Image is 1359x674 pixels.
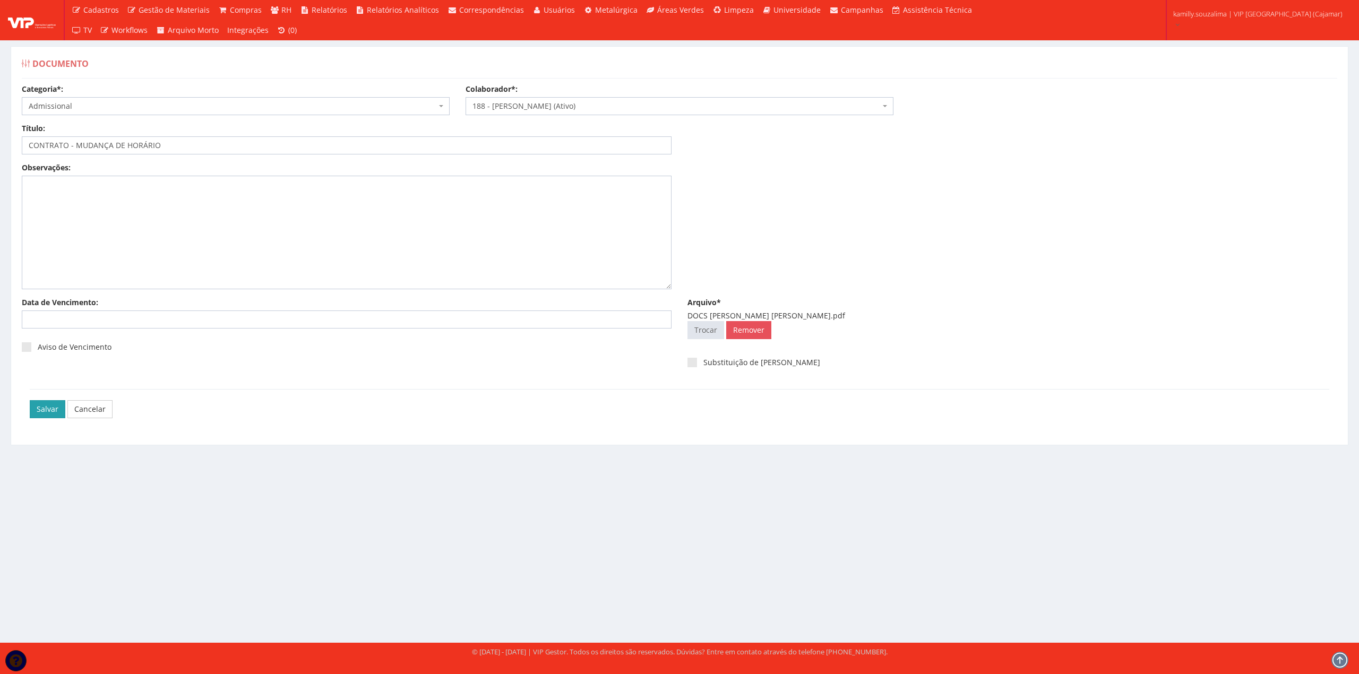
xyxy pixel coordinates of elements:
a: Integrações [223,20,273,40]
span: Workflows [111,25,148,35]
span: TV [83,25,92,35]
span: Áreas Verdes [657,5,704,15]
span: 188 - HENRIQUE RABELO LEANDRO (Ativo) [472,101,880,111]
span: Correspondências [459,5,524,15]
a: TV [67,20,96,40]
a: Arquivo Morto [152,20,223,40]
span: Metalúrgica [595,5,638,15]
label: Colaborador*: [466,84,518,94]
a: Remover [726,321,771,339]
span: Relatórios [312,5,347,15]
div: © [DATE] - [DATE] | VIP Gestor. Todos os direitos são reservados. Dúvidas? Entre em contato atrav... [472,647,888,657]
img: logo [8,12,56,28]
span: Gestão de Materiais [139,5,210,15]
span: (0) [288,25,297,35]
span: Integrações [227,25,269,35]
span: Admissional [22,97,450,115]
a: Cancelar [67,400,113,418]
label: Substituição de [PERSON_NAME] [687,357,820,368]
span: RH [281,5,291,15]
label: Data de Vencimento: [22,297,98,308]
input: Salvar [30,400,65,418]
label: Aviso de Vencimento [22,342,111,352]
span: 188 - HENRIQUE RABELO LEANDRO (Ativo) [466,97,893,115]
label: Observações: [22,162,71,173]
span: Limpeza [724,5,754,15]
label: Arquivo* [687,297,721,308]
span: Documento [32,58,89,70]
span: Campanhas [841,5,883,15]
div: DOCS [PERSON_NAME] [PERSON_NAME].pdf [687,310,1337,321]
span: Usuários [544,5,575,15]
label: Título: [22,123,45,134]
span: Assistência Técnica [903,5,972,15]
span: Cadastros [83,5,119,15]
a: Workflows [96,20,152,40]
label: Categoria*: [22,84,63,94]
span: Compras [230,5,262,15]
span: Relatórios Analíticos [367,5,439,15]
a: (0) [273,20,302,40]
span: Universidade [773,5,821,15]
span: kamilly.souzalima | VIP [GEOGRAPHIC_DATA] (Cajamar) [1173,8,1343,19]
span: Admissional [29,101,436,111]
span: Arquivo Morto [168,25,219,35]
